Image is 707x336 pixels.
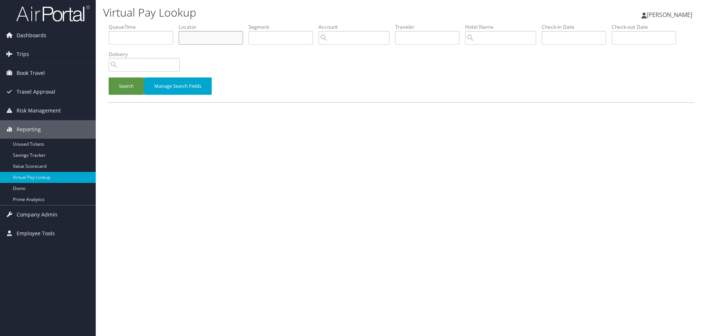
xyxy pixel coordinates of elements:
[17,45,29,63] span: Trips
[109,77,144,95] button: Search
[395,23,465,31] label: Traveler
[17,26,46,45] span: Dashboards
[103,5,501,20] h1: Virtual Pay Lookup
[465,23,542,31] label: Hotel Name
[109,51,185,58] label: Delivery
[17,224,55,243] span: Employee Tools
[17,101,61,120] span: Risk Management
[647,11,692,19] span: [PERSON_NAME]
[144,77,212,95] button: Manage Search Fields
[17,83,55,101] span: Travel Approval
[17,120,41,139] span: Reporting
[109,23,179,31] label: QueueTime
[179,23,249,31] label: Locator
[17,205,57,224] span: Company Admin
[17,64,45,82] span: Book Travel
[641,4,700,26] a: [PERSON_NAME]
[542,23,612,31] label: Check-in Date
[16,5,90,22] img: airportal-logo.png
[249,23,319,31] label: Segment
[319,23,395,31] label: Account
[612,23,682,31] label: Check-out Date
